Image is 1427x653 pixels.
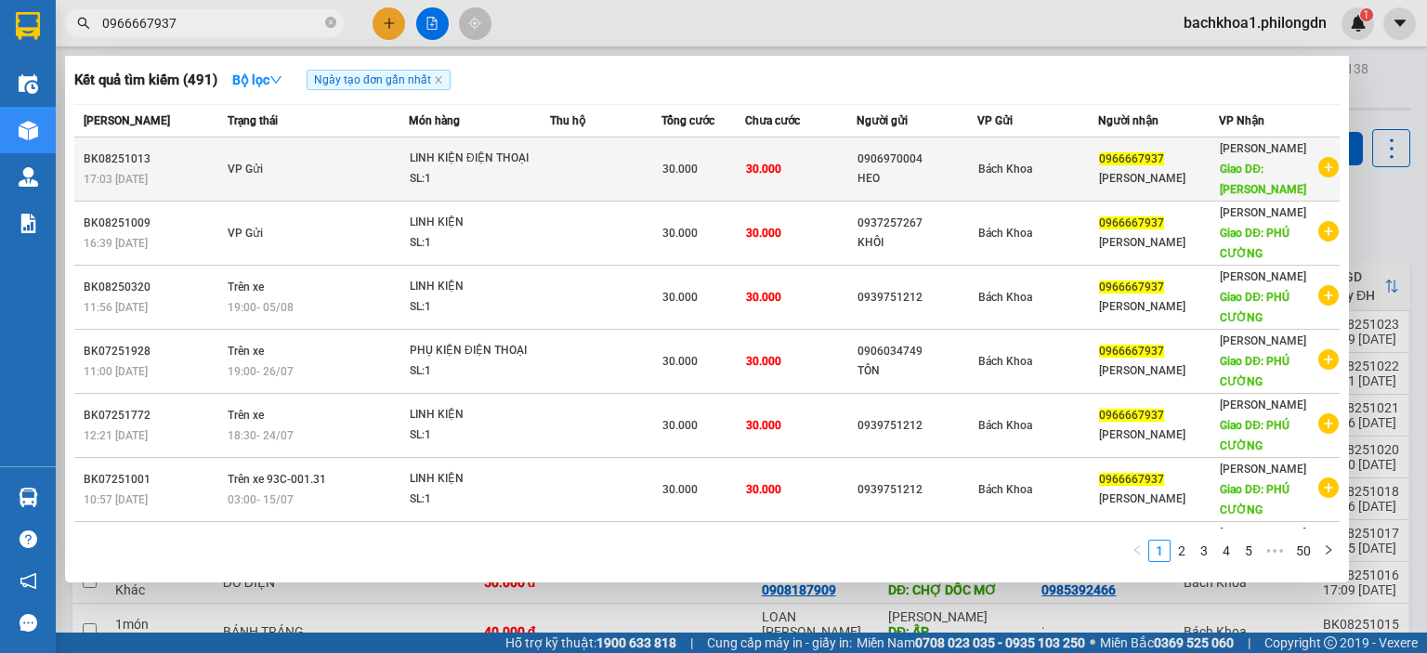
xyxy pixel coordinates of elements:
[410,277,549,297] div: LINH KIỆN
[978,163,1032,176] span: Bách Khoa
[746,355,781,368] span: 30.000
[978,227,1032,240] span: Bách Khoa
[228,301,294,314] span: 19:00 - 05/08
[1099,169,1218,189] div: [PERSON_NAME]
[745,114,800,127] span: Chưa cước
[1318,413,1339,434] span: plus-circle
[410,169,549,189] div: SL: 1
[1220,355,1290,388] span: Giao DĐ: PHÚ CƯỜNG
[662,355,698,368] span: 30.000
[1317,540,1340,562] li: Next Page
[746,163,781,176] span: 30.000
[978,291,1032,304] span: Bách Khoa
[228,493,294,506] span: 03:00 - 15/07
[84,470,222,490] div: BK07251001
[1098,114,1159,127] span: Người nhận
[1318,157,1339,177] span: plus-circle
[978,355,1032,368] span: Bách Khoa
[662,163,698,176] span: 30.000
[228,345,264,358] span: Trên xe
[1290,540,1317,562] li: 50
[19,121,38,140] img: warehouse-icon
[1260,540,1290,562] li: Next 5 Pages
[410,469,549,490] div: LINH KIỆN
[410,405,549,425] div: LINH KIỆN
[1220,206,1306,219] span: [PERSON_NAME]
[1220,163,1306,196] span: Giao DĐ: [PERSON_NAME]
[228,281,264,294] span: Trên xe
[84,365,148,378] span: 11:00 [DATE]
[1099,233,1218,253] div: [PERSON_NAME]
[1099,281,1164,294] span: 0966667937
[978,483,1032,496] span: Bách Khoa
[857,114,908,127] span: Người gửi
[1126,540,1148,562] li: Previous Page
[434,75,443,85] span: close
[1220,334,1306,347] span: [PERSON_NAME]
[858,288,976,307] div: 0939751212
[1220,527,1306,540] span: [PERSON_NAME]
[662,227,698,240] span: 30.000
[84,173,148,186] span: 17:03 [DATE]
[1318,285,1339,306] span: plus-circle
[858,214,976,233] div: 0937257267
[307,70,451,90] span: Ngày tạo đơn gần nhất
[217,65,297,95] button: Bộ lọcdown
[84,301,148,314] span: 11:56 [DATE]
[1318,349,1339,370] span: plus-circle
[746,419,781,432] span: 30.000
[1126,540,1148,562] button: left
[1238,541,1259,561] a: 5
[1099,409,1164,422] span: 0966667937
[1099,297,1218,317] div: [PERSON_NAME]
[1194,541,1214,561] a: 3
[1132,544,1143,555] span: left
[410,361,549,382] div: SL: 1
[1099,361,1218,381] div: [PERSON_NAME]
[746,483,781,496] span: 30.000
[19,167,38,187] img: warehouse-icon
[16,12,40,40] img: logo-vxr
[1099,345,1164,358] span: 0966667937
[410,297,549,318] div: SL: 1
[410,213,549,233] div: LINH KIỆN
[102,13,321,33] input: Tìm tên, số ĐT hoặc mã đơn
[662,291,698,304] span: 30.000
[1290,541,1316,561] a: 50
[84,150,222,169] div: BK08251013
[1148,540,1171,562] li: 1
[84,429,148,442] span: 12:21 [DATE]
[1220,142,1306,155] span: [PERSON_NAME]
[1172,541,1192,561] a: 2
[228,114,278,127] span: Trạng thái
[228,163,263,176] span: VP Gửi
[858,233,976,253] div: KHÔI
[84,493,148,506] span: 10:57 [DATE]
[858,150,976,169] div: 0906970004
[228,429,294,442] span: 18:30 - 24/07
[20,530,37,548] span: question-circle
[84,237,148,250] span: 16:39 [DATE]
[1317,540,1340,562] button: right
[228,365,294,378] span: 19:00 - 26/07
[228,409,264,422] span: Trên xe
[1171,540,1193,562] li: 2
[269,73,282,86] span: down
[1193,540,1215,562] li: 3
[84,278,222,297] div: BK08250320
[325,15,336,33] span: close-circle
[19,214,38,233] img: solution-icon
[84,114,170,127] span: [PERSON_NAME]
[1318,221,1339,242] span: plus-circle
[1323,544,1334,555] span: right
[858,361,976,381] div: TÔN
[1220,483,1290,516] span: Giao DĐ: PHÚ CƯỜNG
[1216,541,1237,561] a: 4
[1215,540,1237,562] li: 4
[19,488,38,507] img: warehouse-icon
[232,72,282,87] strong: Bộ lọc
[858,480,976,500] div: 0939751212
[1318,477,1339,498] span: plus-circle
[325,17,336,28] span: close-circle
[228,227,263,240] span: VP Gửi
